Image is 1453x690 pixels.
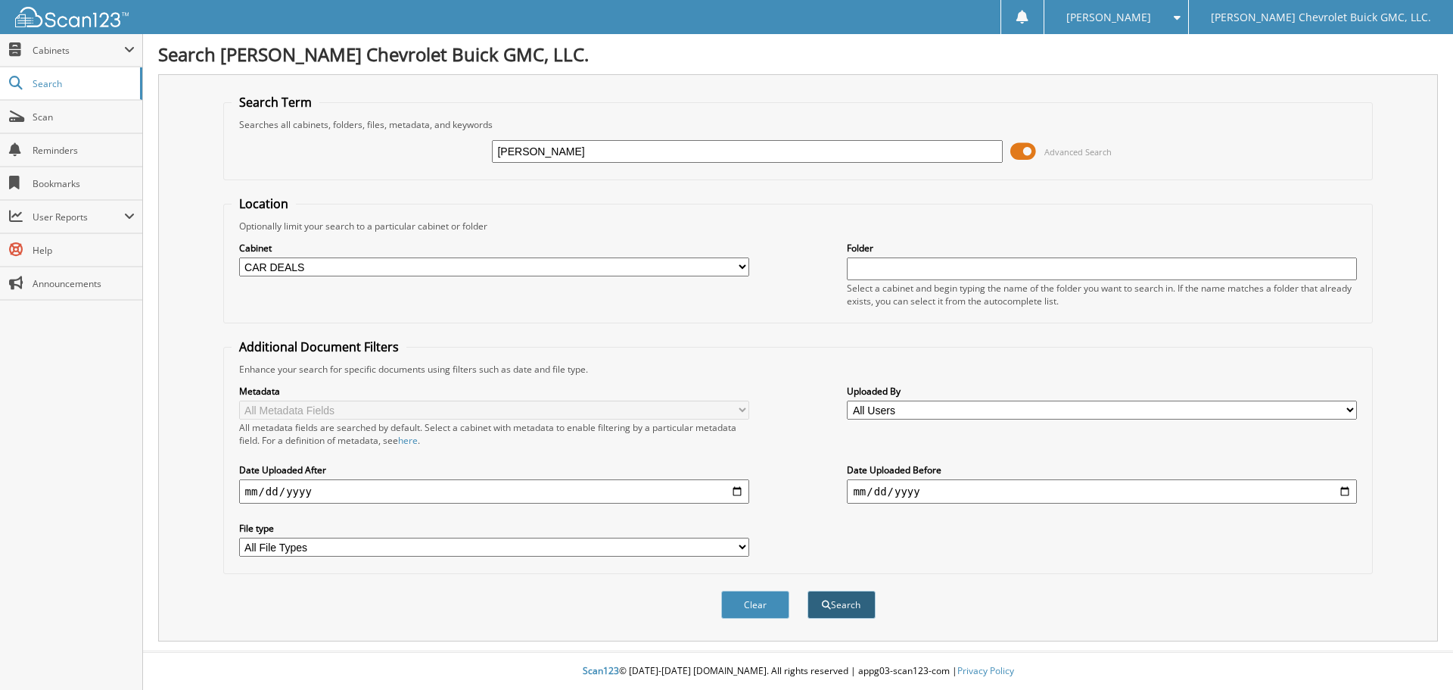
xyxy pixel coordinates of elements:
[847,479,1357,504] input: end
[232,118,1365,131] div: Searches all cabinets, folders, files, metadata, and keywords
[398,434,418,447] a: here
[847,464,1357,476] label: Date Uploaded Before
[847,385,1357,398] label: Uploaded By
[33,177,135,190] span: Bookmarks
[33,144,135,157] span: Reminders
[239,385,749,398] label: Metadata
[232,363,1365,376] div: Enhance your search for specific documents using filters such as date and file type.
[1377,617,1453,690] iframe: Chat Widget
[232,94,319,111] legend: Search Term
[232,195,296,212] legend: Location
[33,44,124,57] span: Cabinets
[1066,13,1151,22] span: [PERSON_NAME]
[807,591,876,619] button: Search
[15,7,129,27] img: scan123-logo-white.svg
[1044,146,1112,158] span: Advanced Search
[239,242,749,254] label: Cabinet
[33,111,135,123] span: Scan
[847,282,1357,308] div: Select a cabinet and begin typing the name of the folder you want to search in. If the name match...
[957,664,1014,677] a: Privacy Policy
[33,77,132,90] span: Search
[239,522,749,535] label: File type
[847,242,1357,254] label: Folder
[583,664,619,677] span: Scan123
[33,244,135,257] span: Help
[33,277,135,290] span: Announcements
[232,220,1365,233] div: Optionally limit your search to a particular cabinet or folder
[1211,13,1431,22] span: [PERSON_NAME] Chevrolet Buick GMC, LLC.
[232,339,406,355] legend: Additional Document Filters
[143,653,1453,690] div: © [DATE]-[DATE] [DOMAIN_NAME]. All rights reserved | appg03-scan123-com |
[239,421,749,447] div: All metadata fields are searched by default. Select a cabinet with metadata to enable filtering b...
[721,591,789,619] button: Clear
[158,42,1438,67] h1: Search [PERSON_NAME] Chevrolet Buick GMC, LLC.
[239,464,749,476] label: Date Uploaded After
[239,479,749,504] input: start
[33,211,124,223] span: User Reports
